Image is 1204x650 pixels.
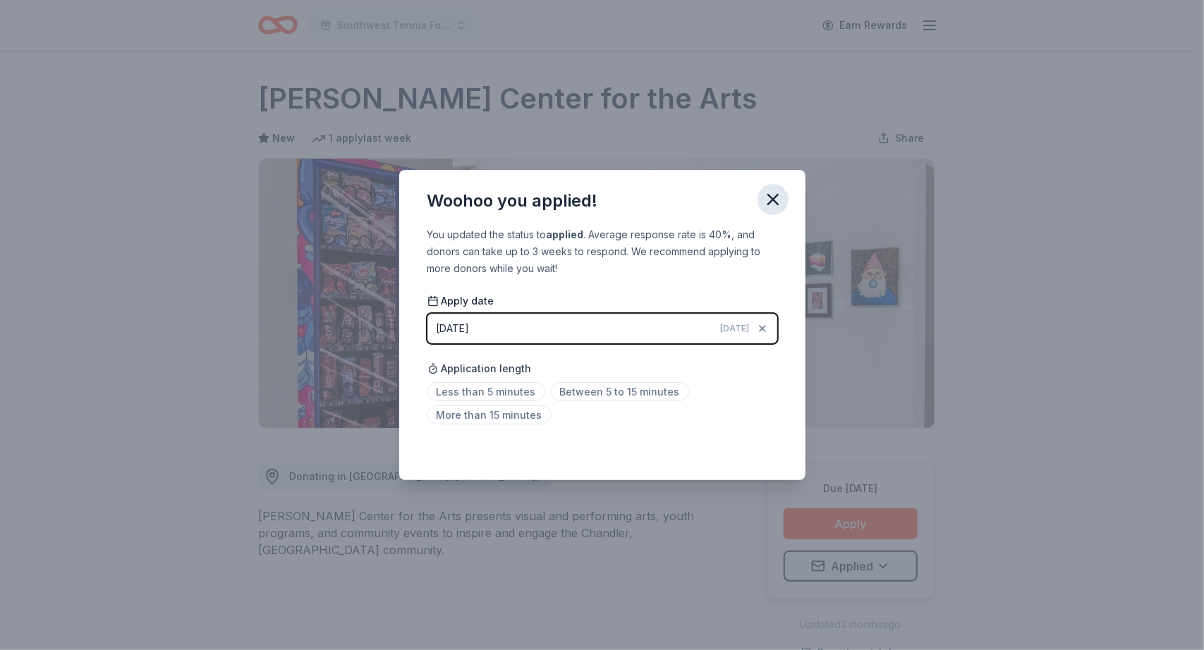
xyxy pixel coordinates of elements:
span: Apply date [427,294,494,308]
span: More than 15 minutes [427,405,552,424]
button: [DATE][DATE] [427,314,777,343]
b: applied [547,228,584,240]
div: You updated the status to . Average response rate is 40%, and donors can take up to 3 weeks to re... [427,226,777,277]
span: Between 5 to 15 minutes [551,382,689,401]
div: [DATE] [437,320,470,337]
span: Application length [427,360,532,377]
div: Woohoo you applied! [427,190,598,212]
span: Less than 5 minutes [427,382,545,401]
span: [DATE] [721,323,750,334]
